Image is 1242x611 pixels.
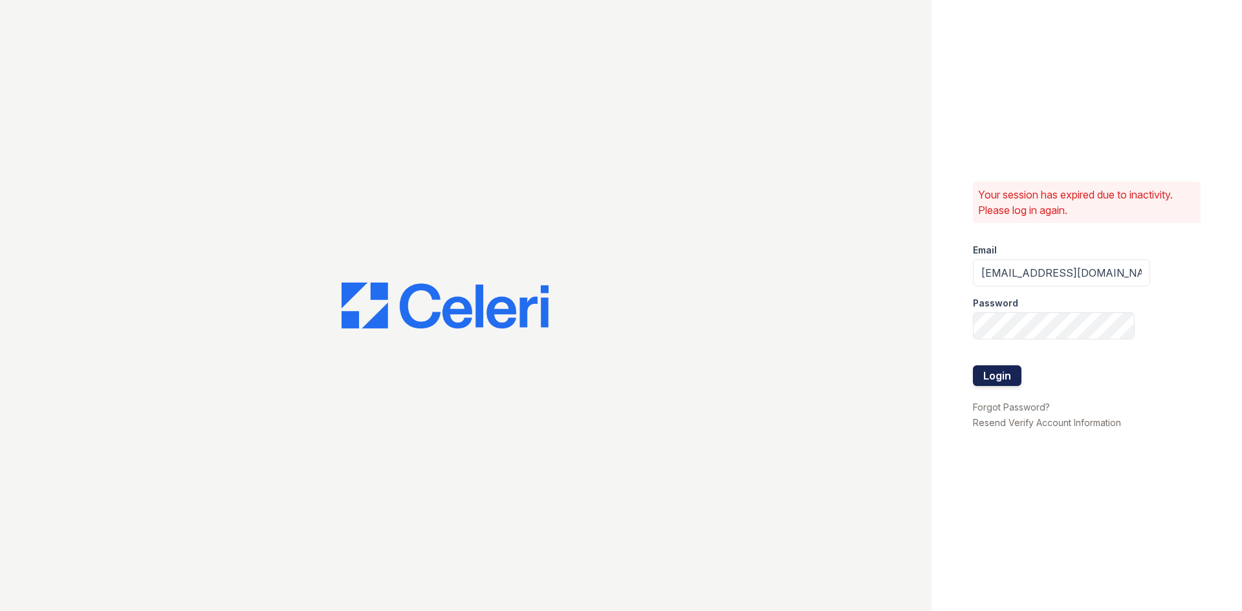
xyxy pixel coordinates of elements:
[973,244,997,257] label: Email
[342,283,549,329] img: CE_Logo_Blue-a8612792a0a2168367f1c8372b55b34899dd931a85d93a1a3d3e32e68fde9ad4.png
[973,417,1121,428] a: Resend Verify Account Information
[973,365,1021,386] button: Login
[978,187,1195,218] p: Your session has expired due to inactivity. Please log in again.
[973,297,1018,310] label: Password
[973,402,1050,413] a: Forgot Password?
